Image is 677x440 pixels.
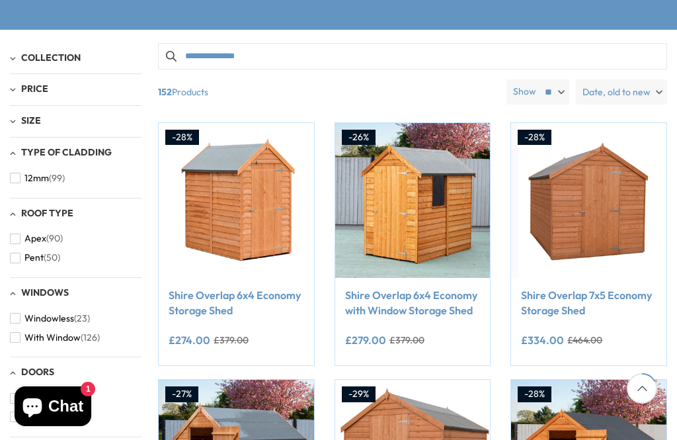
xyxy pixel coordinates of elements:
img: Shire Overlap 6x4 Economy Storage Shed - Best Shed [159,123,314,279]
span: (126) [81,332,100,343]
span: With Window [24,332,81,343]
span: 12mm [24,173,49,184]
a: Shire Overlap 6x4 Economy Storage Shed [169,288,304,318]
del: £379.00 [389,335,424,345]
div: -28% [165,130,199,146]
span: Date, old to new [582,79,651,105]
div: -26% [342,130,376,146]
span: Pent [24,252,44,263]
label: Date, old to new [576,79,667,105]
span: Products [153,79,501,105]
span: Windows [21,286,69,298]
inbox-online-store-chat: Shopify online store chat [11,386,95,429]
del: £464.00 [567,335,602,345]
button: 12mm [10,169,65,188]
button: Windowless [10,309,90,328]
img: Shire Overlap 6x4 Economy with Window Storage Shed - Best Shed [335,123,491,279]
span: Type of Cladding [21,146,112,158]
span: Roof Type [21,207,73,219]
span: Price [21,83,48,95]
span: (23) [74,313,90,324]
div: -27% [165,386,198,402]
ins: £274.00 [169,335,210,345]
b: 152 [158,79,172,105]
label: Show [513,85,536,99]
ins: £334.00 [521,335,564,345]
a: Shire Overlap 7x5 Economy Storage Shed [521,288,657,318]
div: -29% [342,386,376,402]
div: -28% [518,386,551,402]
div: -28% [518,130,551,146]
span: Doors [21,366,54,378]
button: With Window [10,328,100,347]
input: Search products [158,43,667,69]
button: Apex [10,229,63,248]
a: Shire Overlap 6x4 Economy with Window Storage Shed [345,288,481,318]
ins: £279.00 [345,335,386,345]
button: Double [10,388,70,408]
span: (90) [46,233,63,244]
img: Shire Overlap 7x5 Economy Storage Shed - Best Shed [511,123,666,279]
button: Pent [10,248,60,267]
button: Single [10,408,65,427]
span: Size [21,114,41,126]
span: Apex [24,233,46,244]
span: Collection [21,52,81,64]
del: £379.00 [214,335,249,345]
span: (99) [49,173,65,184]
span: Windowless [24,313,74,324]
span: (50) [44,252,60,263]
